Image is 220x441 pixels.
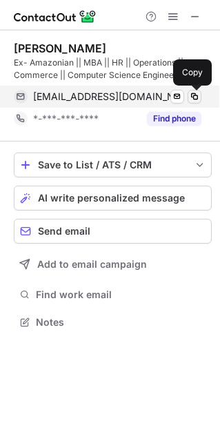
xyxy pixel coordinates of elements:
[14,153,212,177] button: save-profile-one-click
[14,285,212,304] button: Find work email
[14,313,212,332] button: Notes
[37,259,147,270] span: Add to email campaign
[38,226,90,237] span: Send email
[14,8,97,25] img: ContactOut v5.3.10
[14,252,212,277] button: Add to email campaign
[147,112,201,126] button: Reveal Button
[33,90,186,103] span: [EMAIL_ADDRESS][DOMAIN_NAME]
[38,193,185,204] span: AI write personalized message
[36,316,206,329] span: Notes
[14,219,212,244] button: Send email
[36,288,206,301] span: Find work email
[14,57,212,81] div: Ex- Amazonian || MBA || HR || Operations || E Commerce || Computer Science Engineer
[14,186,212,210] button: AI write personalized message
[14,41,106,55] div: [PERSON_NAME]
[38,159,188,170] div: Save to List / ATS / CRM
